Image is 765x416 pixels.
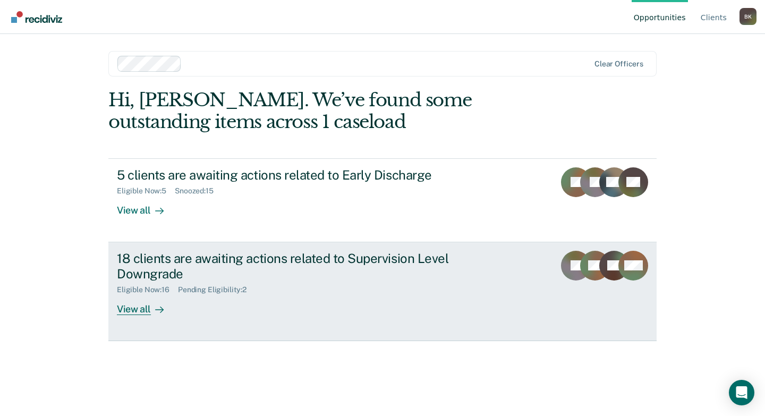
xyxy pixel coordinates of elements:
[108,242,657,341] a: 18 clients are awaiting actions related to Supervision Level DowngradeEligible Now:16Pending Elig...
[117,294,176,315] div: View all
[117,251,490,282] div: 18 clients are awaiting actions related to Supervision Level Downgrade
[175,186,222,196] div: Snoozed : 15
[108,158,657,242] a: 5 clients are awaiting actions related to Early DischargeEligible Now:5Snoozed:15View all
[729,380,754,405] div: Open Intercom Messenger
[108,89,547,133] div: Hi, [PERSON_NAME]. We’ve found some outstanding items across 1 caseload
[178,285,255,294] div: Pending Eligibility : 2
[594,60,643,69] div: Clear officers
[117,186,175,196] div: Eligible Now : 5
[117,285,178,294] div: Eligible Now : 16
[117,196,176,216] div: View all
[739,8,756,25] div: B K
[739,8,756,25] button: Profile dropdown button
[11,11,62,23] img: Recidiviz
[117,167,490,183] div: 5 clients are awaiting actions related to Early Discharge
